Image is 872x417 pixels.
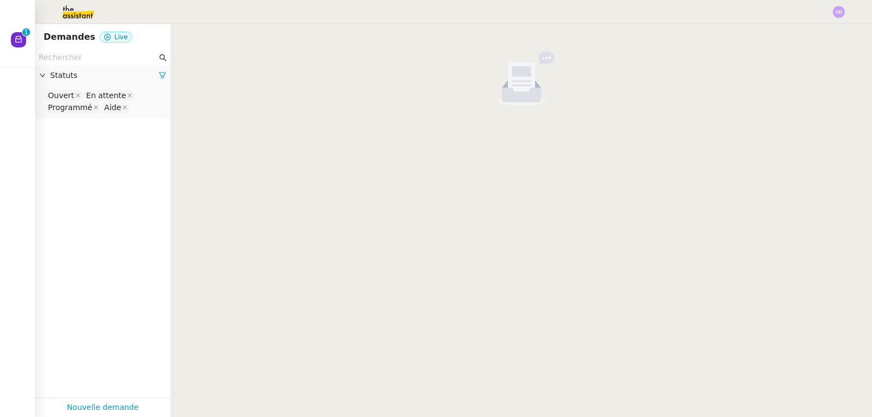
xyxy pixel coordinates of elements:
nz-select-item: Programmé [45,102,100,113]
span: Statuts [50,69,159,82]
div: Ouvert [48,90,74,100]
input: Rechercher [39,51,157,64]
p: 1 [24,28,28,38]
nz-select-item: En attente [83,90,134,101]
nz-select-item: Aide [101,102,129,113]
span: Live [114,33,128,41]
nz-badge-sup: 1 [22,28,30,36]
img: svg [833,6,845,18]
nz-select-item: Ouvert [45,90,82,101]
div: Programmé [48,102,92,112]
nz-page-header-title: Demandes [44,29,95,45]
div: Statuts [35,65,171,86]
div: En attente [86,90,126,100]
a: Nouvelle demande [67,401,139,414]
div: Aide [104,102,121,112]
